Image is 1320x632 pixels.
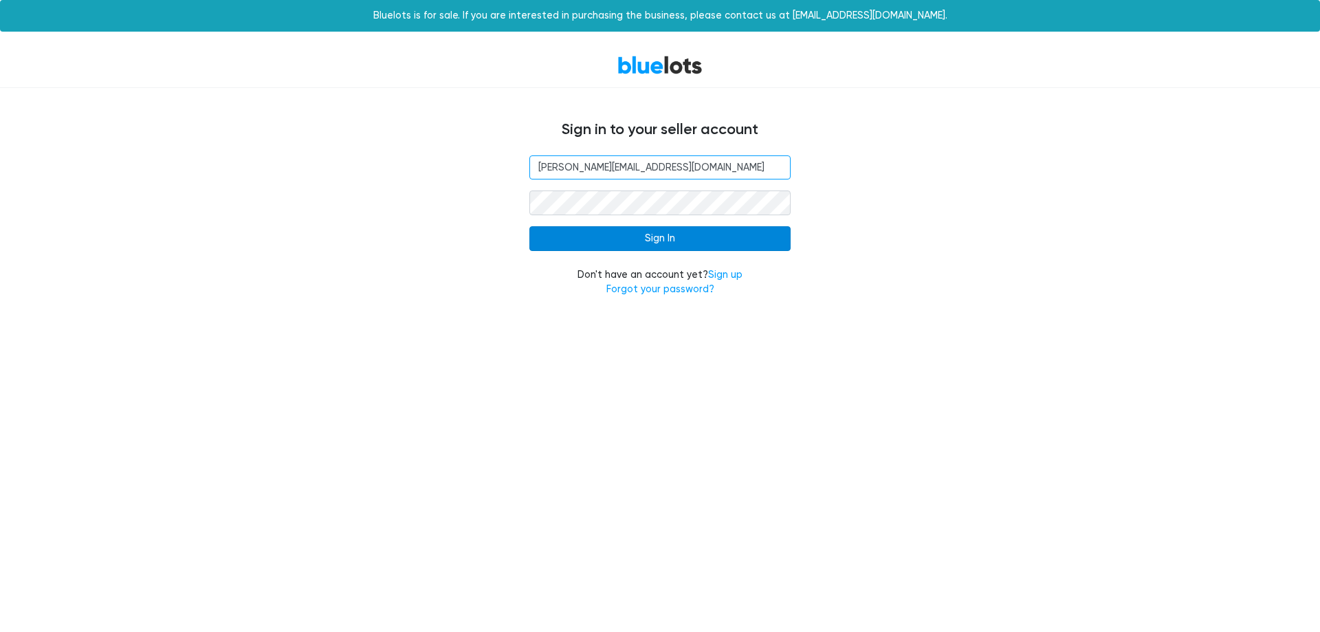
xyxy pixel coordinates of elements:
a: BlueLots [617,55,703,75]
input: Email [529,155,791,180]
a: Forgot your password? [606,283,714,295]
div: Don't have an account yet? [529,268,791,297]
a: Sign up [708,269,742,281]
h4: Sign in to your seller account [247,121,1072,139]
input: Sign In [529,226,791,251]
